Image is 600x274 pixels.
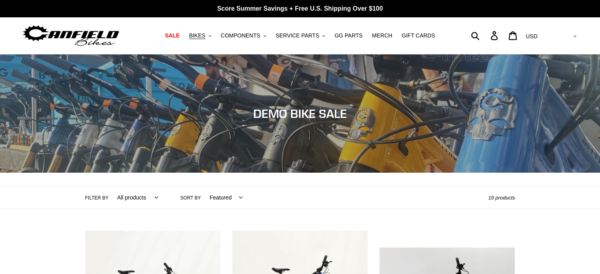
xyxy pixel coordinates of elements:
label: Sort by [180,194,201,201]
a: SALE [161,30,183,41]
span: DEMO BIKE SALE [253,106,347,121]
span: GIFT CARDS [402,32,435,39]
span: SERVICE PARTS [276,32,319,39]
img: Canfield Bikes [22,23,120,48]
span: GG PARTS [335,32,363,39]
span: 19 products [488,195,515,201]
a: GG PARTS [331,30,366,41]
span: MERCH [372,32,392,39]
a: GIFT CARDS [398,30,439,41]
a: MERCH [368,30,396,41]
span: COMPONENTS [221,32,260,39]
input: Search [475,27,495,44]
button: BIKES [185,30,215,41]
span: SALE [165,32,179,39]
button: SERVICE PARTS [272,30,329,41]
span: BIKES [189,32,205,39]
button: COMPONENTS [217,30,270,41]
label: Filter by [85,194,109,201]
